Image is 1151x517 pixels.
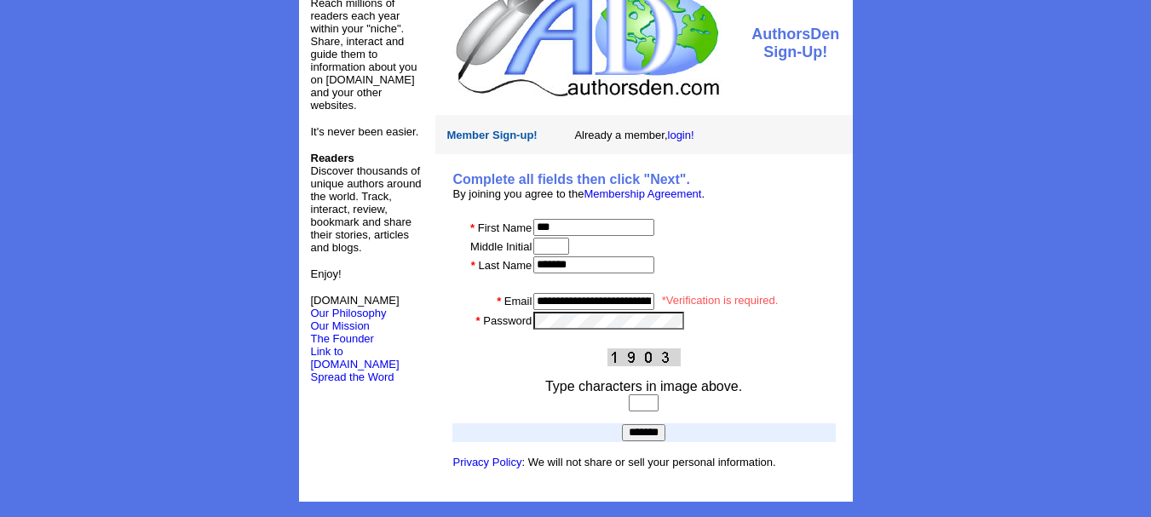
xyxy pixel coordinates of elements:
[311,152,354,164] b: Readers
[584,187,701,200] a: Membership Agreement
[574,129,693,141] font: Already a member,
[453,172,690,187] b: Complete all fields then click "Next".
[607,348,681,366] img: This Is CAPTCHA Image
[311,152,422,254] font: Discover thousands of unique authors around the world. Track, interact, review, bookmark and shar...
[662,294,779,307] font: *Verification is required.
[311,267,342,280] font: Enjoy!
[311,332,374,345] a: The Founder
[453,187,705,200] font: By joining you agree to the .
[311,345,400,371] a: Link to [DOMAIN_NAME]
[311,371,394,383] font: Spread the Word
[478,221,532,234] font: First Name
[311,319,370,332] a: Our Mission
[751,26,839,60] font: AuthorsDen Sign-Up!
[470,240,532,253] font: Middle Initial
[453,456,776,468] font: : We will not share or sell your personal information.
[504,295,532,307] font: Email
[483,314,532,327] font: Password
[311,369,394,383] a: Spread the Word
[311,294,400,319] font: [DOMAIN_NAME]
[311,125,419,138] font: It's never been easier.
[453,456,522,468] a: Privacy Policy
[478,259,532,272] font: Last Name
[311,307,387,319] a: Our Philosophy
[447,129,538,141] font: Member Sign-up!
[668,129,694,141] a: login!
[545,379,742,393] font: Type characters in image above.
